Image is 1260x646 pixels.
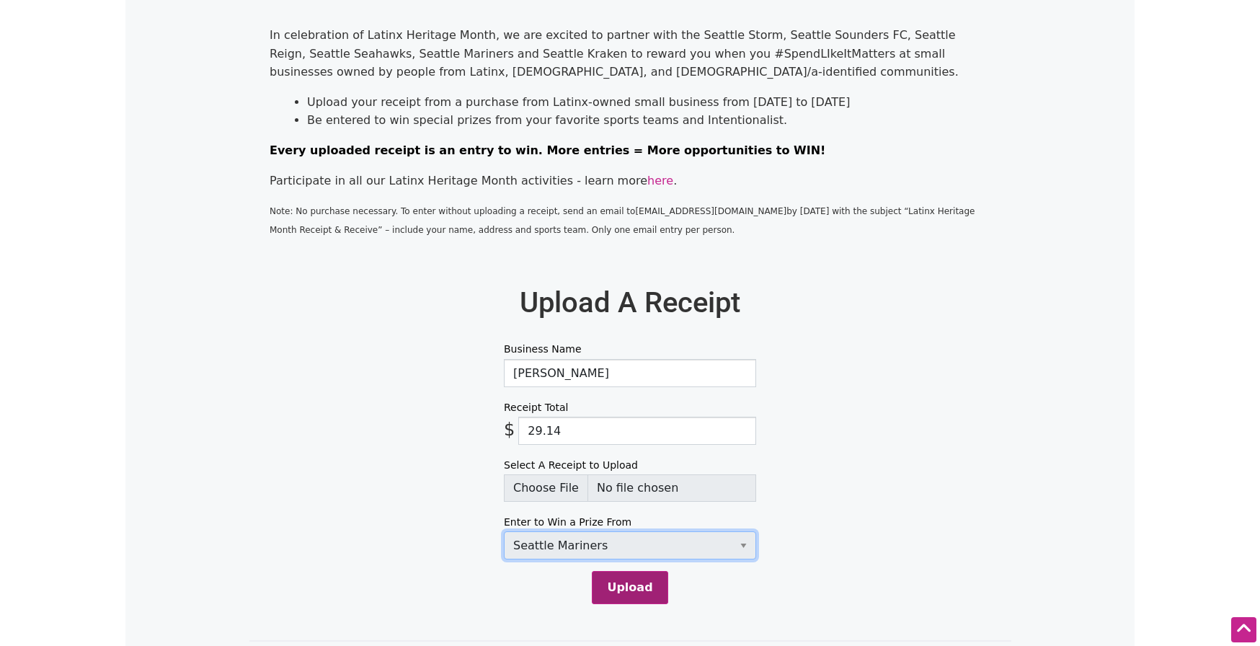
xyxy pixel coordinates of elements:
[504,249,756,335] h1: Upload A Receipt
[270,143,825,157] span: Every uploaded receipt is an entry to win. More entries = More opportunities to WIN!
[592,571,667,604] button: Upload
[504,417,518,445] span: $
[1231,617,1256,642] div: Scroll Back to Top
[504,399,756,417] label: Receipt Total
[504,340,756,358] label: Business Name
[270,172,990,190] p: Participate in all our Latinx Heritage Month activities - learn more .
[270,206,975,235] span: Note: No purchase necessary. To enter without uploading a receipt, send an email to [EMAIL_ADDRES...
[504,513,756,531] label: Enter to Win a Prize From
[307,111,990,130] li: Be entered to win special prizes from your favorite sports teams and Intentionalist.
[504,456,756,474] label: Select A Receipt to Upload
[307,93,990,112] li: Upload your receipt from a purchase from Latinx-owned small business from [DATE] to [DATE]
[270,26,990,81] p: In celebration of Latinx Heritage Month, we are excited to partner with the Seattle Storm, Seattl...
[647,174,673,187] a: here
